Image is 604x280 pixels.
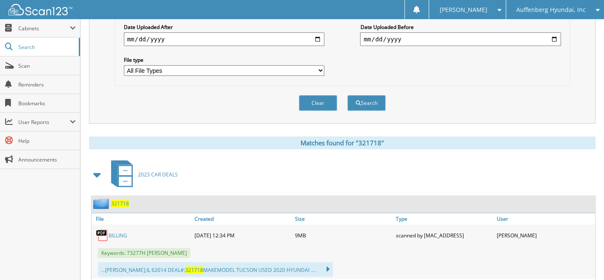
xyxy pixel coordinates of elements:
[18,25,70,32] span: Cabinets
[9,4,72,15] img: scan123-logo-white.svg
[192,213,293,225] a: Created
[18,118,70,126] span: User Reports
[93,198,111,209] img: folder2.png
[516,7,586,12] span: Auffenberg Hyundai, Inc
[347,95,386,111] button: Search
[89,136,595,149] div: Matches found for "321718"
[185,266,203,274] span: 321718
[494,227,595,244] div: [PERSON_NAME]
[96,229,109,242] img: PDF.png
[18,156,76,163] span: Announcements
[18,100,76,107] span: Bookmarks
[98,248,190,258] span: Keywords: 73277H [PERSON_NAME]
[494,213,595,225] a: User
[124,32,324,46] input: start
[92,213,192,225] a: File
[293,227,394,244] div: 9MB
[124,23,324,31] label: Date Uploaded After
[439,7,487,12] span: [PERSON_NAME]
[360,23,561,31] label: Date Uploaded Before
[111,200,129,207] a: 321718
[18,62,76,69] span: Scan
[299,95,337,111] button: Clear
[18,137,76,144] span: Help
[561,239,604,280] iframe: Chat Widget
[138,171,178,178] span: 2023 CAR DEALS
[106,158,178,191] a: 2023 CAR DEALS
[109,232,127,239] a: BILLING
[394,227,495,244] div: scanned by [MAC_ADDRESS]
[18,43,74,51] span: Search
[124,56,324,64] label: File type
[98,262,333,277] div: ...[PERSON_NAME],IL 62014 DEAL#: MAKEMODEL TUCSON USED 2020 HYUNDAI ....
[18,81,76,88] span: Reminders
[360,32,561,46] input: end
[293,213,394,225] a: Size
[394,213,495,225] a: Type
[192,227,293,244] div: [DATE] 12:34 PM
